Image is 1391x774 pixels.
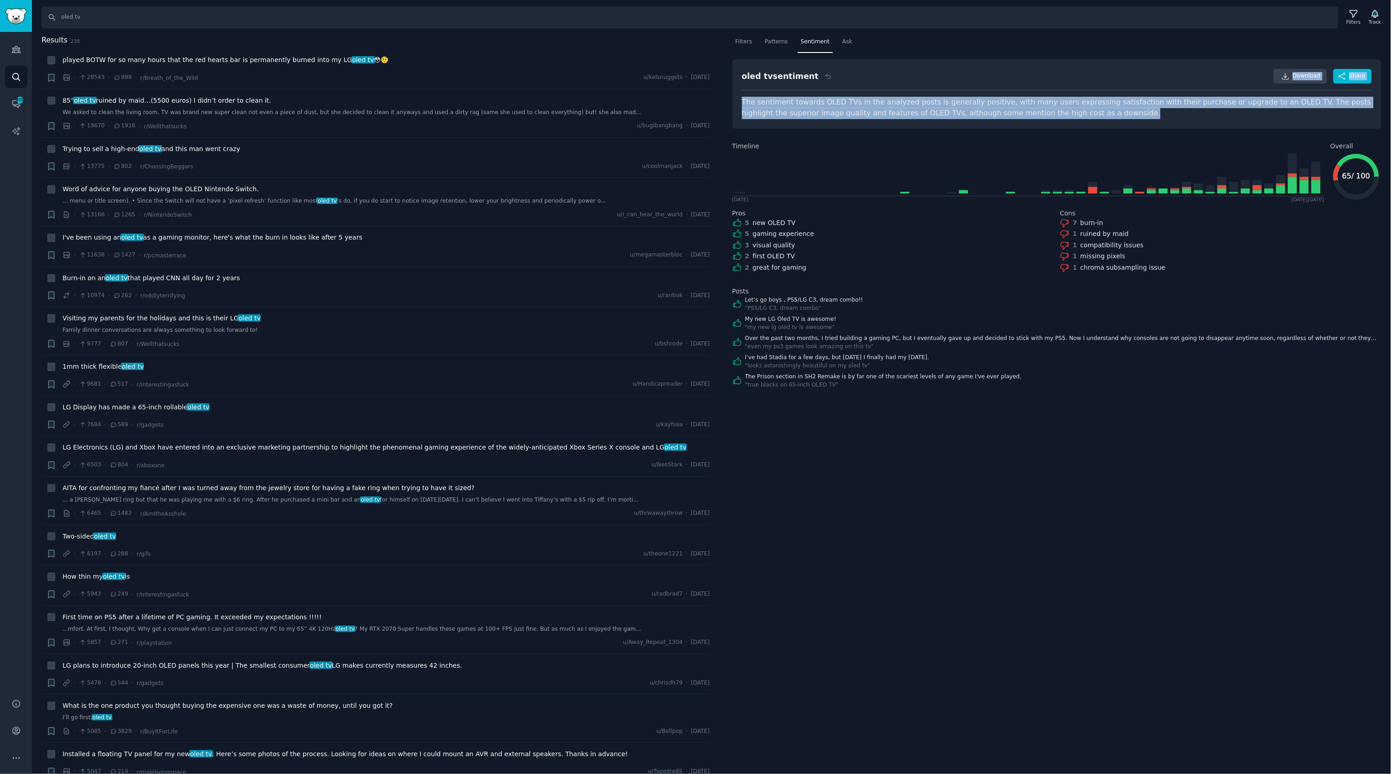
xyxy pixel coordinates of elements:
span: u/kayfsea [656,421,683,429]
span: oled tv [120,234,144,241]
a: I’ve had Stadia for a few days, but [DATE] I finally had my [DATE]. [745,354,930,362]
span: Burn-in on an that played CNN all day for 2 years [63,273,240,283]
a: LG plans to introduce 20-inch OLED panels this year | The smallest consumeroled tvLG makes curren... [63,661,462,670]
span: 28543 [79,73,105,82]
span: · [74,420,76,429]
img: GummySearch logo [5,8,26,24]
span: 288 [110,550,128,558]
span: 13166 [79,211,105,219]
span: · [105,509,106,518]
span: [DATE] [691,380,710,388]
div: burn-in [1081,218,1103,228]
span: Filters [736,38,753,46]
span: · [686,638,688,647]
a: ... menu or title screen). • Since the Switch will not have a ‘pixel refresh’ function like mosto... [63,197,710,205]
span: r/gifs [136,551,151,557]
span: · [686,162,688,171]
input: Search Keyword [42,6,1339,28]
span: [DATE] [691,679,710,687]
span: r/gadgets [136,680,163,686]
span: · [74,590,76,599]
span: oled tv [92,714,113,721]
span: 6503 [79,461,101,469]
span: · [105,549,106,559]
span: · [105,590,106,599]
div: 2 [745,251,750,261]
div: 3 [745,241,750,250]
div: 1 [1073,251,1077,261]
span: u/i_can_hear_the_world [617,211,683,219]
span: u/megamasterbloc [630,251,683,259]
span: [DATE] [691,421,710,429]
span: 1mm thick flexible [63,362,144,371]
span: · [686,590,688,598]
span: r/xboxone [136,462,164,469]
span: · [74,460,76,470]
span: Overall [1331,141,1354,151]
div: [DATE] [732,196,749,203]
span: u/bugibangbang [637,122,683,130]
div: 2 [745,263,750,272]
span: r/oddlyterrifying [140,293,185,299]
a: The Prison section in SH2 Remake is by far one of the scariest levels of any game I've ever played. [745,373,1022,381]
a: Trying to sell a high-endoled tvand this man went crazy [63,144,240,154]
span: LG Display has made a 65-inch rollable [63,403,209,412]
span: 6197 [79,550,101,558]
span: 807 [110,340,128,348]
span: · [135,73,137,83]
div: " even my ps3 games look amazing on this tv " [745,343,1382,351]
a: ... a [PERSON_NAME] ring but that he was playing me with a $6 ring. After he purchased a mini bar... [63,496,710,504]
a: Word of advice for anyone buying the OLED Nintendo Switch. [63,184,259,194]
span: · [131,380,133,389]
span: u/rantiok [658,292,683,300]
text: 65 / 100 [1342,172,1370,180]
span: [DATE] [691,73,710,82]
a: I've been using anoled tvas a gaming monitor, here's what the burn in looks like after 5 years [63,233,362,242]
a: Burn-in on anoled tvthat played CNN all day for 2 years [63,273,240,283]
span: 238 [71,38,80,44]
span: 804 [110,461,128,469]
div: new OLED TV [753,218,795,228]
a: LG Electronics (LG) and Xbox have entered into an exclusive marketing partnership to highlight th... [63,443,687,452]
a: Over the past two months, I tried building a gaming PC, but I eventually gave up and decided to s... [745,335,1382,343]
span: · [135,727,137,736]
span: oled tv [360,497,381,503]
span: · [105,380,106,389]
a: played BOTW for so many hours that the red hearts bar is permanently burned into my LGoled tv😳🤨 [63,55,388,65]
div: " looks astonishingly beautiful on my oled tv " [745,362,930,370]
span: · [131,638,133,648]
span: [DATE] [691,509,710,518]
span: · [74,509,76,518]
span: oled tv [335,626,356,632]
div: oled tv sentiment [742,71,819,82]
span: · [108,251,110,260]
a: My new LG Oled TV is awesome! [745,315,837,324]
span: oled tv [351,56,375,63]
span: Installed a floating TV panel for my new . Here’s some photos of the process. Looking for ideas o... [63,749,628,759]
span: · [74,251,76,260]
span: 19670 [79,122,105,130]
span: played BOTW for so many hours that the red hearts bar is permanently burned into my LG 😳🤨 [63,55,388,65]
span: · [686,550,688,558]
span: · [105,638,106,648]
a: Family dinner conversations are always something to look forward to! [63,326,710,335]
span: r/Wellthatsucks [144,123,187,130]
span: oled tv [309,662,333,669]
span: 5478 [79,679,101,687]
span: u/NeoStark [652,461,683,469]
div: chroma subsampling issue [1081,263,1166,272]
a: 85”oled tvruined by maid…(5500 euros) I didn’t order to clean it. [63,96,271,105]
span: 1427 [113,251,136,259]
span: · [74,291,76,300]
a: Visiting my parents for the holidays and this is their LGoled tv [63,314,261,323]
span: r/pcmasterrace [144,252,186,259]
span: 9777 [79,340,101,348]
span: 5857 [79,638,101,647]
span: 13775 [79,162,105,171]
span: Sentiment [801,38,830,46]
span: 262 [113,292,132,300]
span: r/playstation [136,640,172,646]
a: How thin myoled tvis [63,572,130,581]
span: 1918 [113,122,136,130]
a: 1mm thick flexibleoled tv [63,362,144,371]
